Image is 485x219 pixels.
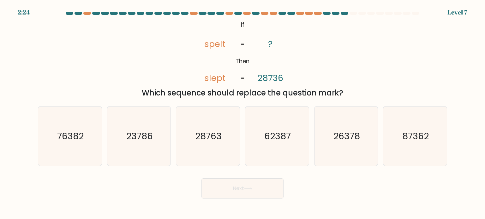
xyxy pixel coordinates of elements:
[447,8,467,17] div: Level 7
[126,130,153,142] text: 23786
[264,130,291,142] text: 62387
[189,19,296,85] svg: @import url('[URL][DOMAIN_NAME]);
[195,130,222,142] text: 28763
[57,130,84,142] text: 76382
[204,72,225,84] tspan: slept
[42,87,443,99] div: Which sequence should replace the question mark?
[333,130,360,142] text: 26378
[402,130,429,142] text: 87362
[241,20,244,29] tspan: If
[240,40,245,48] tspan: =
[201,178,284,199] button: Next
[257,72,283,84] tspan: 28736
[18,8,30,17] div: 2:24
[204,38,225,50] tspan: spelt
[236,57,250,66] tspan: Then
[268,38,272,50] tspan: ?
[240,74,245,83] tspan: =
